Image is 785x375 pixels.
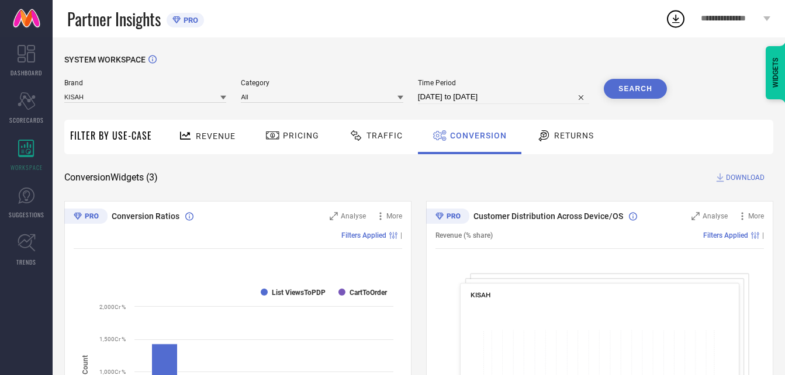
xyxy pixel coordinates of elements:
[341,231,386,239] span: Filters Applied
[554,131,594,140] span: Returns
[64,172,158,183] span: Conversion Widgets ( 3 )
[181,16,198,25] span: PRO
[241,79,403,87] span: Category
[703,231,748,239] span: Filters Applied
[196,131,236,141] span: Revenue
[473,211,623,221] span: Customer Distribution Across Device/OS
[64,79,226,87] span: Brand
[691,212,700,220] svg: Zoom
[64,55,146,64] span: SYSTEM WORKSPACE
[366,131,403,140] span: Traffic
[70,129,152,143] span: Filter By Use-Case
[418,90,589,104] input: Select time period
[67,7,161,31] span: Partner Insights
[762,231,764,239] span: |
[400,231,402,239] span: |
[426,209,469,226] div: Premium
[435,231,493,239] span: Revenue (% share)
[726,172,765,183] span: DOWNLOAD
[386,212,402,220] span: More
[99,336,126,342] text: 1,500Cr %
[112,211,179,221] span: Conversion Ratios
[64,209,108,226] div: Premium
[99,369,126,375] text: 1,000Cr %
[350,289,388,297] text: CartToOrder
[9,116,44,124] span: SCORECARDS
[283,131,319,140] span: Pricing
[703,212,728,220] span: Analyse
[16,258,36,266] span: TRENDS
[272,289,326,297] text: List ViewsToPDP
[99,304,126,310] text: 2,000Cr %
[11,163,43,172] span: WORKSPACE
[450,131,507,140] span: Conversion
[665,8,686,29] div: Open download list
[330,212,338,220] svg: Zoom
[341,212,366,220] span: Analyse
[9,210,44,219] span: SUGGESTIONS
[11,68,42,77] span: DASHBOARD
[604,79,667,99] button: Search
[418,79,589,87] span: Time Period
[471,291,490,299] span: KISAH
[748,212,764,220] span: More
